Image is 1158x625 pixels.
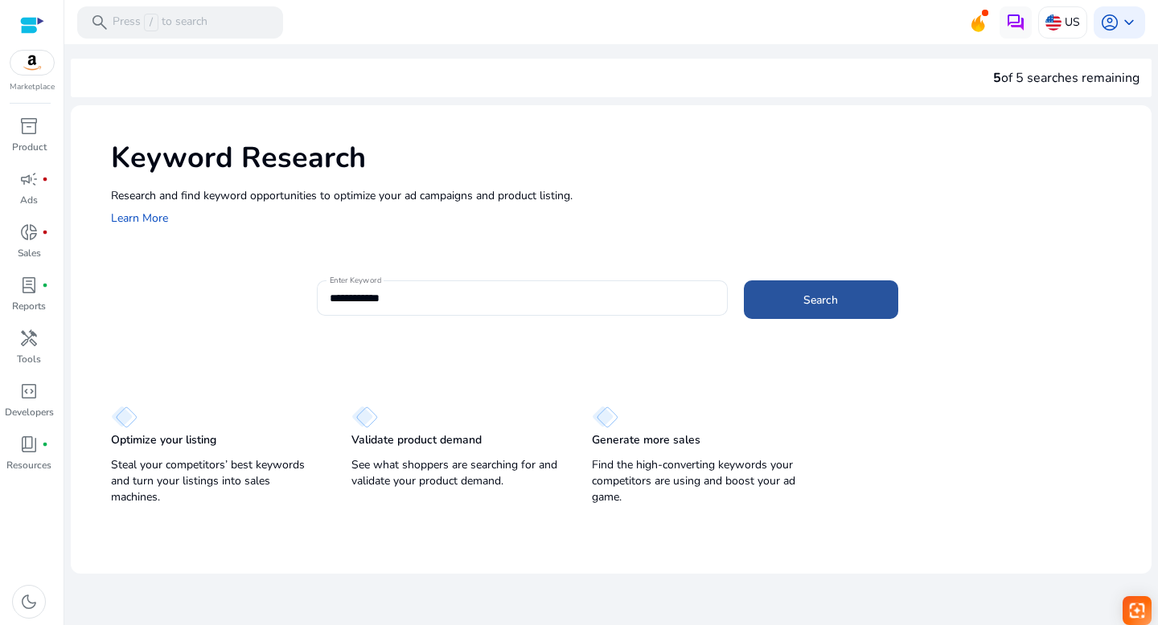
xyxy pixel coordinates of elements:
p: See what shoppers are searching for and validate your product demand. [351,457,560,489]
span: book_4 [19,435,39,454]
p: Find the high-converting keywords your competitors are using and boost your ad game. [592,457,800,505]
span: inventory_2 [19,116,39,136]
span: dark_mode [19,592,39,611]
span: Search [803,292,838,308]
p: Marketplace [10,81,55,93]
p: US [1065,8,1080,36]
span: 5 [993,69,1001,87]
span: / [144,14,158,31]
span: donut_small [19,223,39,242]
img: amazon.svg [10,51,54,75]
span: account_circle [1100,13,1119,32]
span: lab_profile [19,276,39,295]
p: Tools [17,352,41,366]
p: Optimize your listing [111,432,216,448]
h1: Keyword Research [111,141,1135,175]
p: Ads [20,193,38,207]
a: Learn More [111,210,168,226]
img: diamond.svg [351,406,378,428]
img: diamond.svg [111,406,138,428]
p: Resources [6,458,51,472]
p: Developers [5,405,54,419]
p: Product [12,140,47,154]
p: Press to search [113,14,207,31]
span: campaign [19,170,39,189]
p: Sales [18,246,41,260]
button: Search [744,280,898,319]
span: keyboard_arrow_down [1119,13,1139,32]
p: Steal your competitors’ best keywords and turn your listings into sales machines. [111,457,319,505]
span: fiber_manual_record [42,282,48,288]
span: fiber_manual_record [42,229,48,235]
img: us.svg [1045,14,1061,31]
p: Generate more sales [592,432,700,448]
span: handyman [19,329,39,348]
span: search [90,13,109,32]
p: Research and find keyword opportunities to optimize your ad campaigns and product listing. [111,187,1135,204]
mat-label: Enter Keyword [330,275,381,286]
p: Validate product demand [351,432,482,448]
p: Reports [12,299,46,313]
div: of 5 searches remaining [993,68,1140,88]
span: fiber_manual_record [42,176,48,182]
span: fiber_manual_record [42,441,48,447]
img: diamond.svg [592,406,618,428]
span: code_blocks [19,382,39,401]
